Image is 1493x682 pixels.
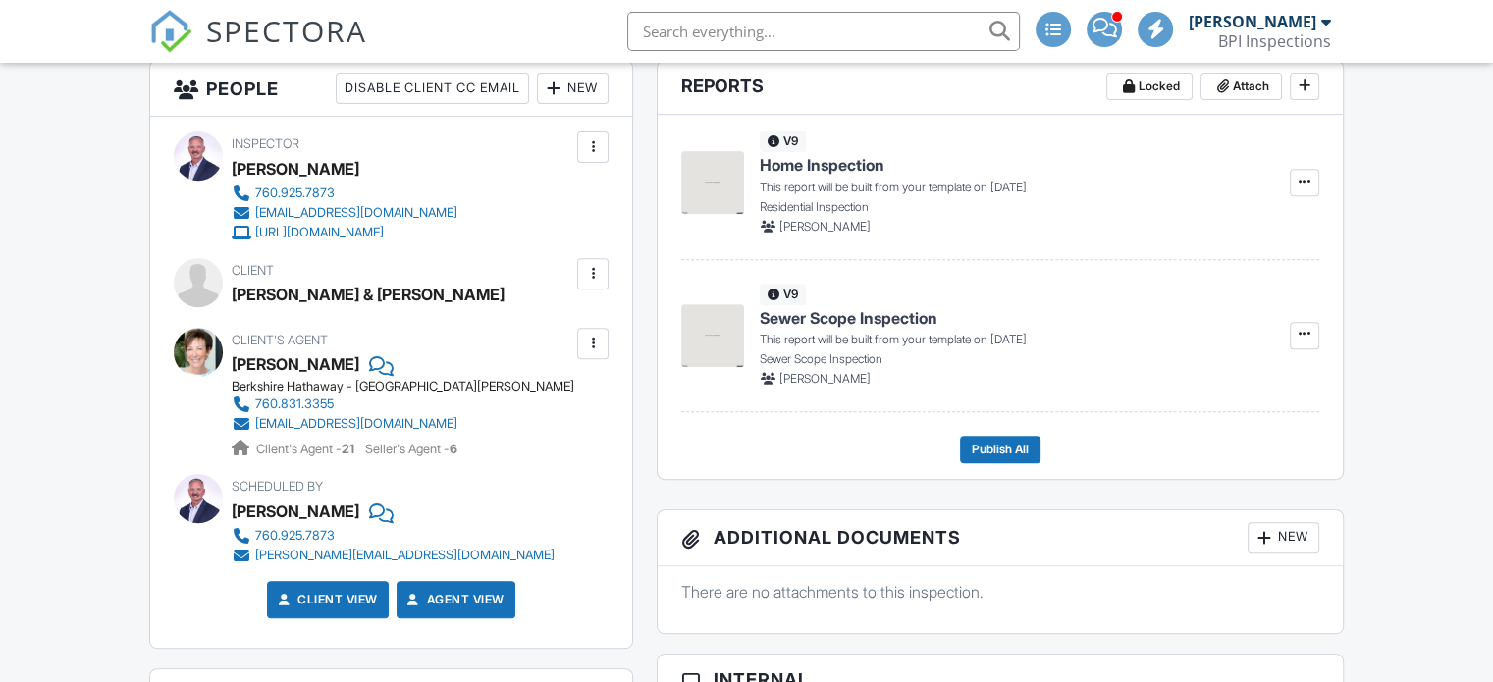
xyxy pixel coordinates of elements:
strong: 21 [342,442,354,456]
p: There are no attachments to this inspection. [681,581,1319,603]
span: SPECTORA [206,10,367,51]
div: [PERSON_NAME] & [PERSON_NAME] [232,280,505,309]
h3: Additional Documents [658,510,1343,566]
div: BPI Inspections [1218,31,1331,51]
div: 760.925.7873 [255,528,335,544]
span: Client's Agent - [256,442,357,456]
div: New [1248,522,1319,553]
a: 760.831.3355 [232,394,559,414]
div: [PERSON_NAME][EMAIL_ADDRESS][DOMAIN_NAME] [255,548,555,563]
a: [EMAIL_ADDRESS][DOMAIN_NAME] [232,414,559,434]
div: 760.831.3355 [255,396,334,412]
div: [EMAIL_ADDRESS][DOMAIN_NAME] [255,205,457,221]
a: [PERSON_NAME][EMAIL_ADDRESS][DOMAIN_NAME] [232,546,555,565]
a: [URL][DOMAIN_NAME] [232,223,457,242]
a: [PERSON_NAME] [232,349,359,379]
span: Client's Agent [232,333,328,347]
div: [URL][DOMAIN_NAME] [255,225,384,240]
div: 760.925.7873 [255,185,335,201]
div: [PERSON_NAME] [1189,12,1316,31]
a: 760.925.7873 [232,526,555,546]
span: Inspector [232,136,299,151]
strong: 6 [450,442,457,456]
span: Seller's Agent - [365,442,457,456]
div: [PERSON_NAME] [232,497,359,526]
a: SPECTORA [149,26,367,68]
div: [PERSON_NAME] [232,154,359,184]
span: Scheduled By [232,479,323,494]
div: Disable Client CC Email [336,73,529,104]
div: [EMAIL_ADDRESS][DOMAIN_NAME] [255,416,457,432]
a: 760.925.7873 [232,184,457,203]
div: New [537,73,609,104]
img: The Best Home Inspection Software - Spectora [149,10,192,53]
a: Agent View [403,590,505,609]
h3: People [150,61,632,117]
a: [EMAIL_ADDRESS][DOMAIN_NAME] [232,203,457,223]
div: Berkshire Hathaway - [GEOGRAPHIC_DATA][PERSON_NAME] [232,379,574,394]
input: Search everything... [627,12,1020,51]
span: Client [232,263,274,278]
a: Client View [274,590,378,609]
